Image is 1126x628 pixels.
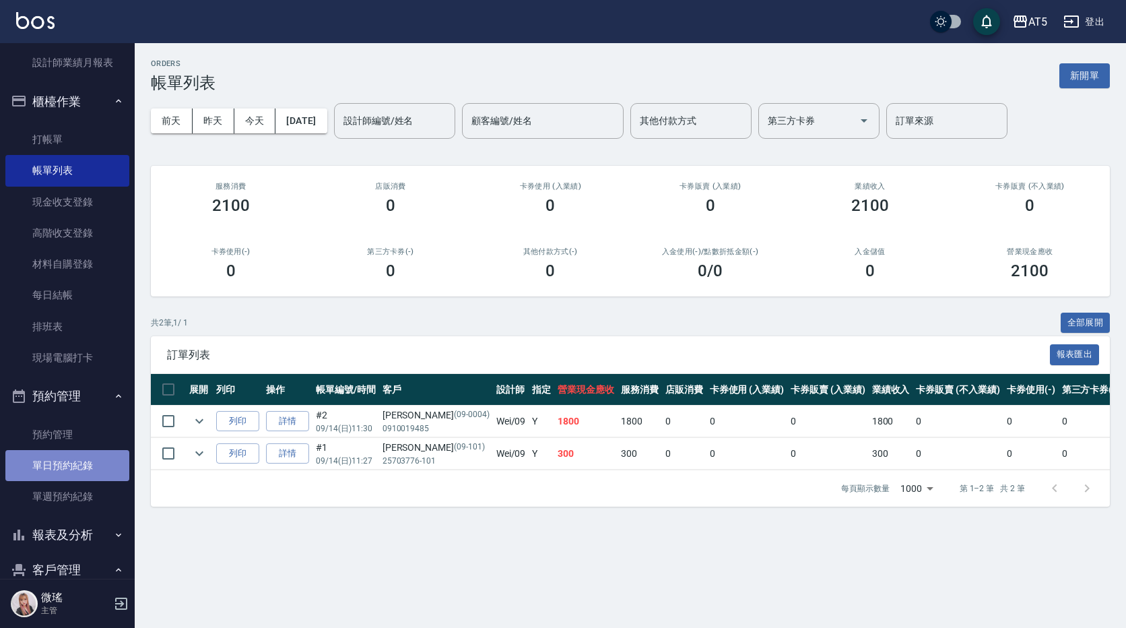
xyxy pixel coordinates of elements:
p: (09-101) [454,441,485,455]
th: 卡券販賣 (入業績) [787,374,869,406]
th: 客戶 [379,374,493,406]
h3: 0 [226,261,236,280]
th: 展開 [186,374,213,406]
td: 0 [706,406,788,437]
button: 列印 [216,443,259,464]
button: 今天 [234,108,276,133]
a: 高階收支登錄 [5,218,129,249]
td: Wei /09 [493,438,529,470]
h2: ORDERS [151,59,216,68]
a: 每日結帳 [5,280,129,311]
p: 每頁顯示數量 [841,482,890,495]
td: Wei /09 [493,406,529,437]
img: Person [11,590,38,617]
h2: 卡券販賣 (不入業績) [966,182,1094,191]
h3: 0 [545,196,555,215]
img: Logo [16,12,55,29]
h3: 服務消費 [167,182,294,191]
h2: 卡券販賣 (入業績) [647,182,774,191]
button: 報表匯出 [1050,344,1100,365]
a: 打帳單 [5,124,129,155]
h3: 2100 [851,196,889,215]
h3: 0 [1025,196,1034,215]
a: 報表匯出 [1050,348,1100,360]
h5: 微瑤 [41,591,110,604]
button: expand row [189,411,209,431]
a: 材料自購登錄 [5,249,129,280]
td: 0 [662,438,706,470]
span: 訂單列表 [167,348,1050,362]
th: 店販消費 [662,374,706,406]
h3: 2100 [1011,261,1049,280]
td: 1800 [618,406,662,437]
h3: 0 [386,196,395,215]
button: AT5 [1007,8,1053,36]
p: (09-0004) [454,408,490,422]
td: 0 [1059,438,1123,470]
h2: 業績收入 [806,182,933,191]
a: 單日預約紀錄 [5,450,129,481]
td: 0 [787,406,869,437]
p: 主管 [41,604,110,617]
h2: 營業現金應收 [966,247,1094,256]
div: [PERSON_NAME] [383,441,490,455]
button: 登出 [1058,9,1110,34]
td: 0 [913,438,1003,470]
p: 09/14 (日) 11:27 [316,455,376,467]
p: 第 1–2 筆 共 2 筆 [960,482,1025,495]
h3: 0 [865,261,875,280]
h3: 帳單列表 [151,73,216,92]
button: 全部展開 [1061,313,1111,334]
button: [DATE] [275,108,327,133]
th: 業績收入 [869,374,913,406]
td: 300 [869,438,913,470]
th: 操作 [263,374,312,406]
h2: 入金儲值 [806,247,933,256]
div: 1000 [895,470,938,507]
th: 服務消費 [618,374,662,406]
button: 列印 [216,411,259,432]
th: 設計師 [493,374,529,406]
div: [PERSON_NAME] [383,408,490,422]
th: 帳單編號/時間 [312,374,379,406]
h2: 第三方卡券(-) [327,247,454,256]
th: 列印 [213,374,263,406]
th: 卡券使用 (入業績) [706,374,788,406]
a: 現金收支登錄 [5,187,129,218]
h2: 入金使用(-) /點數折抵金額(-) [647,247,774,256]
a: 排班表 [5,311,129,342]
td: Y [529,438,554,470]
td: 1800 [869,406,913,437]
button: 昨天 [193,108,234,133]
td: 0 [1003,406,1059,437]
p: 09/14 (日) 11:30 [316,422,376,435]
h3: 0 [706,196,715,215]
button: 客戶管理 [5,553,129,588]
button: 櫃檯作業 [5,84,129,119]
th: 第三方卡券(-) [1059,374,1123,406]
h2: 其他付款方式(-) [487,247,614,256]
td: #2 [312,406,379,437]
h3: 0 /0 [698,261,723,280]
a: 預約管理 [5,419,129,450]
th: 卡券使用(-) [1003,374,1059,406]
button: expand row [189,443,209,464]
button: 前天 [151,108,193,133]
h3: 2100 [212,196,250,215]
td: 0 [706,438,788,470]
h2: 卡券使用 (入業績) [487,182,614,191]
p: 25703776-101 [383,455,490,467]
th: 營業現金應收 [554,374,618,406]
a: 詳情 [266,411,309,432]
button: save [973,8,1000,35]
h2: 卡券使用(-) [167,247,294,256]
button: Open [853,110,875,131]
a: 設計師業績月報表 [5,47,129,78]
p: 共 2 筆, 1 / 1 [151,317,188,329]
th: 卡券販賣 (不入業績) [913,374,1003,406]
a: 帳單列表 [5,155,129,186]
td: 1800 [554,406,618,437]
td: 0 [787,438,869,470]
td: 300 [618,438,662,470]
button: 新開單 [1059,63,1110,88]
